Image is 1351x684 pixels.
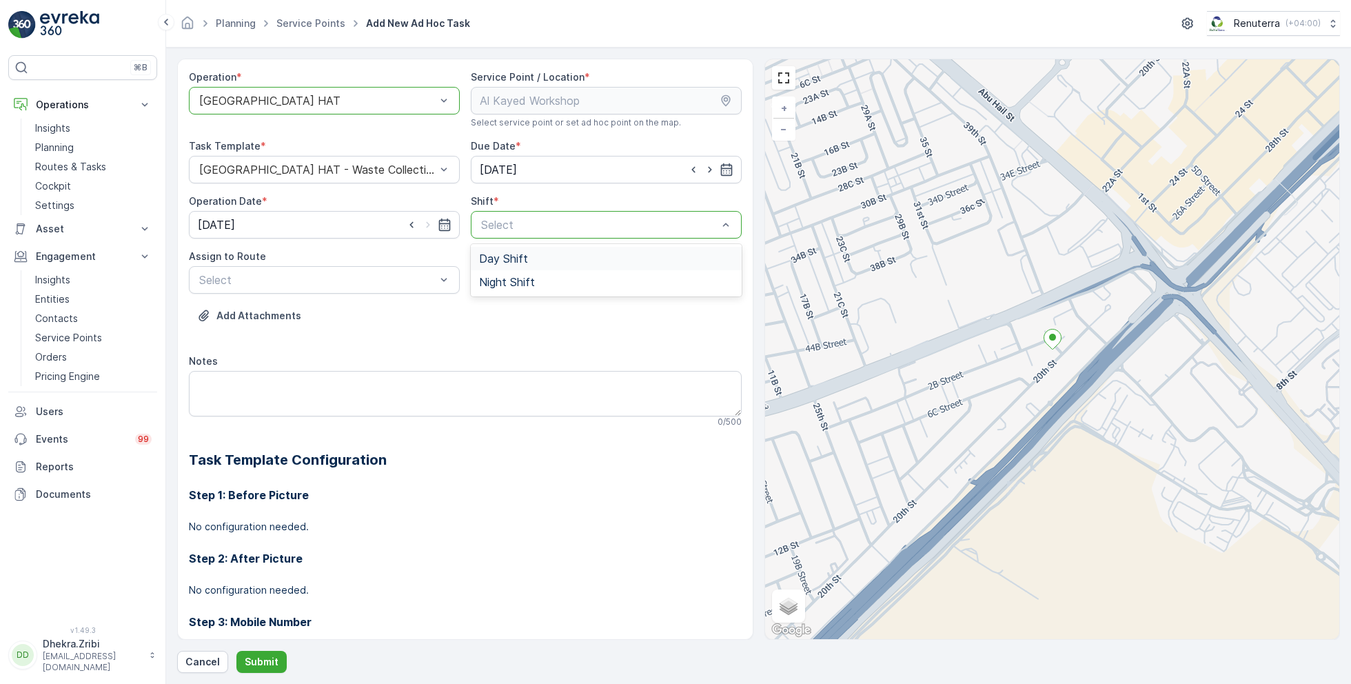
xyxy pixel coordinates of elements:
h3: Step 1: Before Picture [189,487,742,503]
p: No configuration needed. [189,583,742,597]
a: Service Points [276,17,345,29]
p: Service Points [35,331,102,345]
p: Routes & Tasks [35,160,106,174]
span: Add New Ad Hoc Task [363,17,473,30]
p: Dhekra.Zribi [43,637,142,651]
span: Day Shift [479,252,528,265]
p: Users [36,405,152,419]
label: Assign to Route [189,250,266,262]
a: Open this area in Google Maps (opens a new window) [769,621,814,639]
a: Events99 [8,425,157,453]
p: Insights [35,273,70,287]
a: Planning [216,17,256,29]
input: dd/mm/yyyy [189,211,460,239]
a: Contacts [30,309,157,328]
h3: Step 2: After Picture [189,550,742,567]
span: + [781,102,787,114]
p: Entities [35,292,70,306]
p: 99 [138,434,149,445]
p: No configuration needed. [189,520,742,534]
a: Homepage [180,21,195,32]
a: Zoom In [773,98,794,119]
a: Zoom Out [773,119,794,139]
p: [EMAIL_ADDRESS][DOMAIN_NAME] [43,651,142,673]
h2: Task Template Configuration [189,450,742,470]
p: Operations [36,98,130,112]
a: Insights [30,270,157,290]
p: Reports [36,460,152,474]
a: Insights [30,119,157,138]
a: Users [8,398,157,425]
p: Cockpit [35,179,71,193]
a: Pricing Engine [30,367,157,386]
span: − [780,123,787,134]
input: Al Kayed Workshop [471,87,742,114]
p: Select [199,272,436,288]
p: Renuterra [1234,17,1280,30]
p: Orders [35,350,67,364]
p: Insights [35,121,70,135]
img: Google [769,621,814,639]
label: Shift [471,195,494,207]
a: Entities [30,290,157,309]
a: Planning [30,138,157,157]
a: Orders [30,348,157,367]
a: Settings [30,196,157,215]
p: Add Attachments [216,309,301,323]
p: Planning [35,141,74,154]
input: dd/mm/yyyy [471,156,742,183]
p: Submit [245,655,278,669]
a: Documents [8,481,157,508]
button: Submit [236,651,287,673]
button: Asset [8,215,157,243]
label: Operation [189,71,236,83]
p: Documents [36,487,152,501]
button: Engagement [8,243,157,270]
p: ( +04:00 ) [1286,18,1321,29]
a: View Fullscreen [773,68,794,88]
a: Layers [773,591,804,621]
label: Due Date [471,140,516,152]
p: Settings [35,199,74,212]
p: 0 / 500 [718,416,742,428]
label: Operation Date [189,195,262,207]
p: Engagement [36,250,130,263]
label: Service Point / Location [471,71,585,83]
button: Operations [8,91,157,119]
h3: Step 3: Mobile Number [189,614,742,630]
button: Cancel [177,651,228,673]
a: Routes & Tasks [30,157,157,177]
p: ⌘B [134,62,148,73]
img: logo [8,11,36,39]
p: Cancel [185,655,220,669]
label: Task Template [189,140,261,152]
span: Night Shift [479,276,535,288]
button: Upload File [189,305,309,327]
div: DD [12,644,34,666]
p: Asset [36,222,130,236]
a: Service Points [30,328,157,348]
label: Notes [189,355,218,367]
a: Reports [8,453,157,481]
button: Renuterra(+04:00) [1207,11,1340,36]
p: Pricing Engine [35,370,100,383]
button: DDDhekra.Zribi[EMAIL_ADDRESS][DOMAIN_NAME] [8,637,157,673]
span: Select service point or set ad hoc point on the map. [471,117,681,128]
p: Select [481,217,718,233]
img: Screenshot_2024-07-26_at_13.33.01.png [1207,16,1228,31]
p: Events [36,432,127,446]
a: Cockpit [30,177,157,196]
p: Contacts [35,312,78,325]
span: v 1.49.3 [8,626,157,634]
img: logo_light-DOdMpM7g.png [40,11,99,39]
